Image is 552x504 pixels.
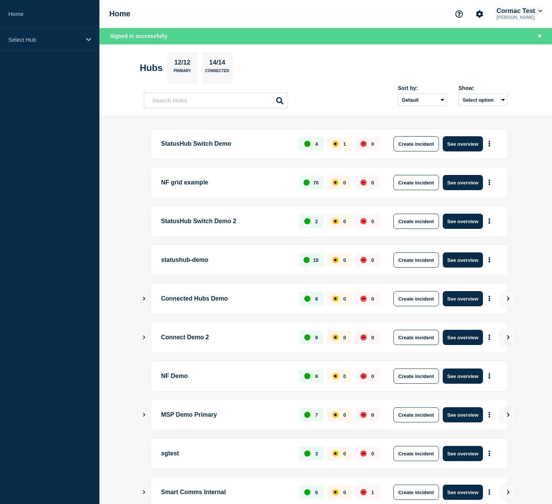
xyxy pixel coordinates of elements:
p: 14/14 [206,59,228,69]
button: Select option [459,94,508,106]
div: down [360,489,366,495]
p: 0 [371,451,374,457]
p: statushub-demo [161,252,291,268]
button: Create incident [393,136,439,151]
span: Signed in successfully [110,33,167,39]
p: 8 [315,373,318,379]
div: down [360,450,366,457]
h2: Hubs [140,63,163,73]
p: 0 [343,219,346,224]
button: View [500,330,515,345]
p: Connect Demo 2 [161,330,291,345]
div: down [360,141,366,147]
div: up [304,450,310,457]
p: 0 [371,141,374,147]
p: 4 [315,141,318,147]
p: StatusHub Switch Demo [161,136,291,151]
div: down [360,218,366,224]
p: 0 [343,412,346,418]
p: 0 [371,296,374,302]
p: StatusHub Switch Demo 2 [161,214,291,229]
button: Show Connected Hubs [142,412,146,418]
p: 0 [343,335,346,340]
button: Cormac Test [495,7,544,15]
p: [PERSON_NAME] [495,15,544,20]
div: down [360,180,366,186]
button: More actions [484,369,494,383]
p: 8 [315,296,318,302]
div: up [304,296,310,302]
select: Sort by [398,94,447,106]
button: Account settings [472,6,488,22]
div: down [360,296,366,302]
p: 0 [343,296,346,302]
button: Create incident [393,175,439,190]
div: up [304,180,310,186]
div: affected [332,296,338,302]
p: 6 [315,490,318,495]
input: Search Hubs [144,93,288,108]
p: NF grid example [161,175,291,190]
p: 0 [343,257,346,263]
p: Connected Hubs Demo [161,291,291,306]
div: down [360,412,366,418]
div: affected [332,412,338,418]
button: Create incident [393,446,439,461]
div: affected [332,334,338,340]
p: Primary [174,69,191,77]
div: affected [332,450,338,457]
button: See overview [443,175,483,190]
p: 0 [343,373,346,379]
div: down [360,257,366,263]
button: More actions [484,292,494,306]
p: 0 [343,490,346,495]
div: Show: [459,85,508,91]
p: 0 [371,257,374,263]
p: Smart Comms Internal [161,485,291,500]
div: down [360,334,366,340]
button: See overview [443,446,483,461]
button: More actions [484,408,494,422]
p: 0 [371,219,374,224]
button: More actions [484,176,494,190]
div: affected [332,489,338,495]
div: up [304,141,310,147]
p: 0 [343,451,346,457]
div: up [304,412,310,418]
div: up [304,489,310,495]
p: 1 [343,141,346,147]
p: 9 [315,335,318,340]
p: 7 [315,412,318,418]
button: More actions [484,485,494,499]
p: 12/12 [171,59,193,69]
button: Create incident [393,291,439,306]
h1: Home [109,9,131,18]
button: See overview [443,330,483,345]
button: More actions [484,137,494,151]
div: Sort by: [398,85,447,91]
div: affected [332,180,338,186]
p: 0 [371,373,374,379]
button: Create incident [393,407,439,422]
div: affected [332,141,338,147]
button: See overview [443,407,483,422]
div: up [304,257,310,263]
button: More actions [484,331,494,345]
button: Create incident [393,252,439,268]
button: See overview [443,136,483,151]
button: See overview [443,485,483,500]
div: down [360,373,366,379]
p: Select Hub [8,36,81,43]
button: View [500,291,515,306]
button: Create incident [393,485,439,500]
button: See overview [443,291,483,306]
p: 0 [371,335,374,340]
button: See overview [443,252,483,268]
div: up [304,218,310,224]
button: Create incident [393,214,439,229]
p: 0 [343,180,346,186]
p: 70 [313,180,318,186]
p: 2 [315,219,318,224]
p: Connected [205,69,229,77]
p: NF Demo [161,369,291,384]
